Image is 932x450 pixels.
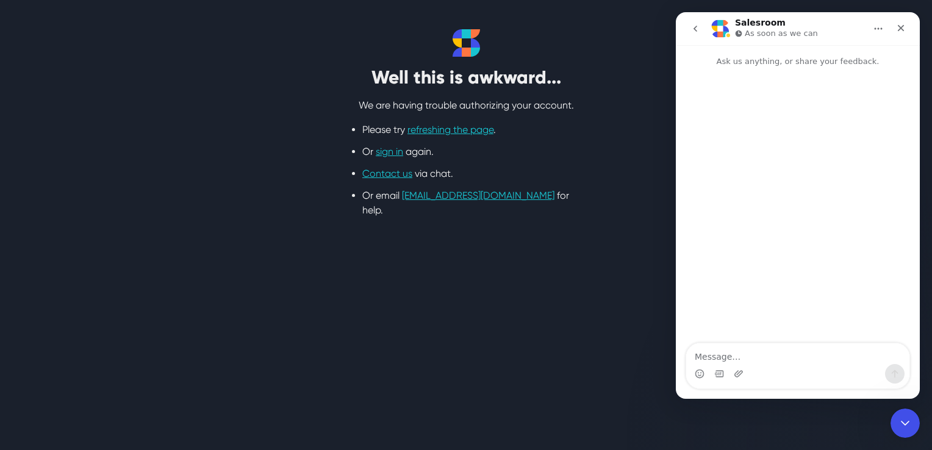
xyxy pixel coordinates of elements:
a: sign in [376,146,403,157]
a: Contact us [362,168,412,179]
a: refreshing the page [407,124,493,135]
p: We are having trouble authorizing your account. [314,98,618,113]
li: Please try . [362,123,570,137]
li: Or again. [362,145,570,159]
li: via chat. [362,166,570,181]
li: Or email for help. [362,188,570,218]
a: [EMAIL_ADDRESS][DOMAIN_NAME] [402,190,554,201]
iframe: Intercom live chat [891,409,920,438]
iframe: Intercom live chat [676,12,920,399]
h2: Well this is awkward... [314,66,618,88]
